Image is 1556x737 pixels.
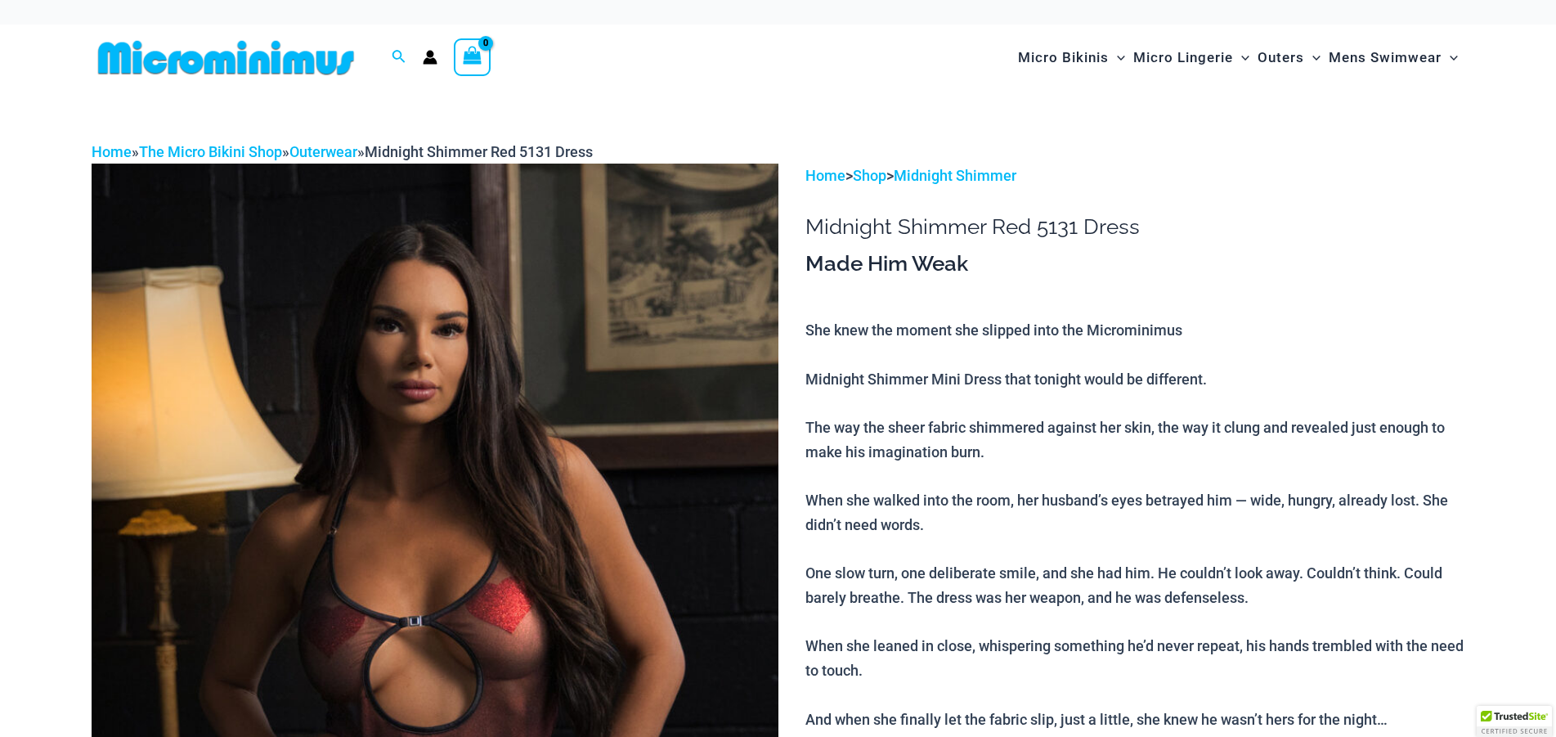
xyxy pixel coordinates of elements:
span: Mens Swimwear [1329,37,1442,79]
a: Midnight Shimmer [894,167,1016,184]
span: Menu Toggle [1109,37,1125,79]
a: The Micro Bikini Shop [139,143,282,160]
a: Micro BikinisMenu ToggleMenu Toggle [1014,33,1129,83]
a: Home [92,143,132,160]
a: Shop [853,167,886,184]
h3: Made Him Weak [805,250,1464,278]
span: Micro Lingerie [1133,37,1233,79]
span: Menu Toggle [1233,37,1249,79]
a: Micro LingerieMenu ToggleMenu Toggle [1129,33,1253,83]
a: Search icon link [392,47,406,68]
nav: Site Navigation [1011,30,1465,85]
span: Menu Toggle [1304,37,1321,79]
a: Mens SwimwearMenu ToggleMenu Toggle [1325,33,1462,83]
span: » » » [92,143,593,160]
a: Outerwear [289,143,357,160]
a: Account icon link [423,50,437,65]
span: Micro Bikinis [1018,37,1109,79]
span: Midnight Shimmer Red 5131 Dress [365,143,593,160]
img: MM SHOP LOGO FLAT [92,39,361,76]
a: Home [805,167,845,184]
h1: Midnight Shimmer Red 5131 Dress [805,214,1464,240]
div: TrustedSite Certified [1477,706,1552,737]
a: View Shopping Cart, empty [454,38,491,76]
p: > > [805,164,1464,188]
span: Outers [1258,37,1304,79]
a: OutersMenu ToggleMenu Toggle [1253,33,1325,83]
span: Menu Toggle [1442,37,1458,79]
